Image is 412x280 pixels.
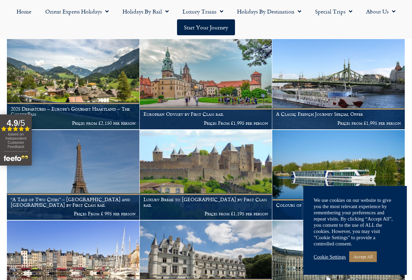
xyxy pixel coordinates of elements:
[359,3,402,19] a: About Us
[11,120,136,126] p: Prices from £2,150 per person
[144,211,268,216] p: Prices from £1,195 per person
[314,197,396,247] div: We use cookies on our website to give you the most relevant experience by remembering your prefer...
[116,3,176,19] a: Holidays by Rail
[144,197,268,208] h1: Luxury Break to [GEOGRAPHIC_DATA] by First Class rail
[176,3,230,19] a: Luxury Trains
[144,111,268,117] h1: European Odyssey by First Class rail
[349,251,377,262] a: Accept All
[140,130,273,221] a: Luxury Break to [GEOGRAPHIC_DATA] by First Class rail Prices from £1,195 per person
[276,211,401,216] p: Prices from £2,995 per person
[11,197,136,208] h1: “A Tale of Two Cities” – [GEOGRAPHIC_DATA] and [GEOGRAPHIC_DATA] by First Class rail
[7,39,140,130] a: 2025 Departures – Europe’s Gourmet Heartland – The GoldenPass Prices from £2,150 per person
[276,111,401,117] h1: A Classic French Journey Special Offer
[276,202,401,208] h1: Colours of Provence Cruise
[272,39,405,130] a: A Classic French Journey Special Offer Prices from £1,995 per person
[272,130,405,221] a: Colours of Provence Cruise Prices from £2,995 per person
[144,120,268,126] p: Prices From £1,995 per person
[314,254,346,260] a: Cookie Settings
[177,19,235,35] a: Start your Journey
[308,3,359,19] a: Special Trips
[276,120,401,126] p: Prices from £1,995 per person
[11,106,136,117] h1: 2025 Departures – Europe’s Gourmet Heartland – The GoldenPass
[7,130,140,221] a: “A Tale of Two Cities” – [GEOGRAPHIC_DATA] and [GEOGRAPHIC_DATA] by First Class rail Prices From ...
[3,3,409,35] nav: Menu
[230,3,308,19] a: Holidays by Destination
[10,3,38,19] a: Home
[11,211,136,216] p: Prices From £ 995 per person
[140,39,273,130] a: European Odyssey by First Class rail Prices From £1,995 per person
[38,3,116,19] a: Orient Express Holidays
